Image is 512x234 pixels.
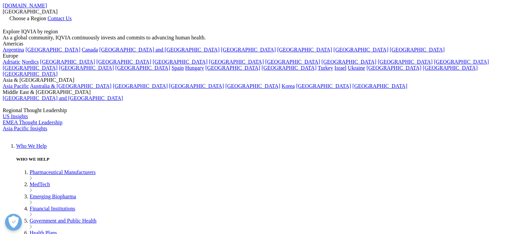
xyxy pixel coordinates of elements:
[3,77,509,83] div: Asia & [GEOGRAPHIC_DATA]
[171,65,183,71] a: Spain
[3,71,58,77] a: [GEOGRAPHIC_DATA]
[3,120,62,125] a: EMEA Thought Leadership
[3,83,29,89] a: Asia Pacific
[3,9,509,15] div: [GEOGRAPHIC_DATA]
[9,15,46,21] span: Choose a Region
[3,126,47,131] a: Asia Pacific Insights
[277,47,332,53] a: [GEOGRAPHIC_DATA]
[335,65,347,71] a: Israel
[3,47,24,53] a: Argentina
[352,83,407,89] a: [GEOGRAPHIC_DATA]
[82,47,98,53] a: Canada
[99,47,219,53] a: [GEOGRAPHIC_DATA] and [GEOGRAPHIC_DATA]
[30,194,76,199] a: Emerging Biopharma
[3,59,20,65] a: Adriatic
[113,83,168,89] a: [GEOGRAPHIC_DATA]
[3,3,47,8] a: [DOMAIN_NAME]
[115,65,170,71] a: [GEOGRAPHIC_DATA]
[59,65,114,71] a: [GEOGRAPHIC_DATA]
[423,65,478,71] a: [GEOGRAPHIC_DATA]
[30,181,50,187] a: MedTech
[16,143,47,149] a: Who We Help
[390,47,445,53] a: [GEOGRAPHIC_DATA]
[3,29,509,35] div: Explore IQVIA by region
[185,65,204,71] a: Hungary
[221,47,276,53] a: [GEOGRAPHIC_DATA]
[152,59,207,65] a: [GEOGRAPHIC_DATA]
[169,83,224,89] a: [GEOGRAPHIC_DATA]
[321,59,376,65] a: [GEOGRAPHIC_DATA]
[96,59,151,65] a: [GEOGRAPHIC_DATA]
[30,169,96,175] a: Pharmaceutical Manufacturers
[265,59,320,65] a: [GEOGRAPHIC_DATA]
[3,113,28,119] a: US Insights
[434,59,489,65] a: [GEOGRAPHIC_DATA]
[367,65,421,71] a: [GEOGRAPHIC_DATA]
[30,218,97,224] a: Government and Public Health
[334,47,388,53] a: [GEOGRAPHIC_DATA]
[30,83,111,89] a: Australia & [GEOGRAPHIC_DATA]
[225,83,280,89] a: [GEOGRAPHIC_DATA]
[296,83,351,89] a: [GEOGRAPHIC_DATA]
[3,89,509,95] div: Middle East & [GEOGRAPHIC_DATA]
[209,59,264,65] a: [GEOGRAPHIC_DATA]
[40,59,95,65] a: [GEOGRAPHIC_DATA]
[3,41,509,47] div: Americas
[5,214,22,231] button: Open Preferences
[3,35,509,41] div: As a global community, IQVIA continuously invests and commits to advancing human health.
[318,65,333,71] a: Turkey
[47,15,72,21] a: Contact Us
[282,83,295,89] a: Korea
[3,65,58,71] a: [GEOGRAPHIC_DATA]
[26,47,80,53] a: [GEOGRAPHIC_DATA]
[3,107,509,113] div: Regional Thought Leadership
[262,65,316,71] a: [GEOGRAPHIC_DATA]
[3,53,509,59] div: Europe
[3,95,123,101] a: [GEOGRAPHIC_DATA] and [GEOGRAPHIC_DATA]
[16,157,509,162] h5: WHO WE HELP
[378,59,433,65] a: [GEOGRAPHIC_DATA]
[205,65,260,71] a: [GEOGRAPHIC_DATA]
[30,206,75,211] a: Financial Institutions
[348,65,365,71] a: Ukraine
[22,59,39,65] a: Nordics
